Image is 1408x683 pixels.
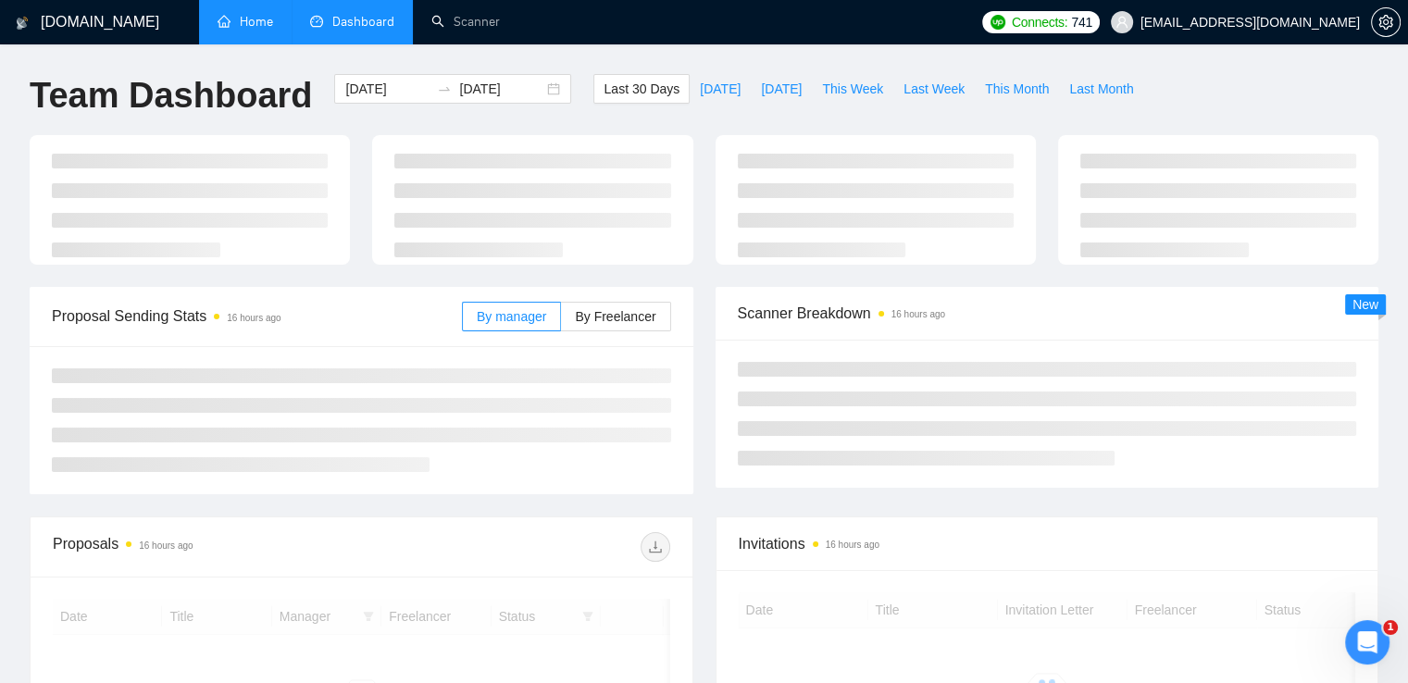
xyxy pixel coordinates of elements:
span: Scanner Breakdown [738,302,1357,325]
span: New [1352,297,1378,312]
a: searchScanner [431,14,500,30]
time: 16 hours ago [139,540,193,551]
div: Proposals [53,532,361,562]
span: 1 [1383,620,1398,635]
a: homeHome [218,14,273,30]
span: to [437,81,452,96]
button: Last Week [893,74,975,104]
span: This Month [985,79,1049,99]
span: 741 [1071,12,1091,32]
button: Last Month [1059,74,1143,104]
button: Last 30 Days [593,74,690,104]
button: This Month [975,74,1059,104]
span: setting [1372,15,1400,30]
input: End date [459,79,543,99]
span: swap-right [437,81,452,96]
span: user [1115,16,1128,29]
span: By manager [477,309,546,324]
button: setting [1371,7,1401,37]
img: logo [16,8,29,38]
input: Start date [345,79,430,99]
img: upwork-logo.png [991,15,1005,30]
span: [DATE] [700,79,741,99]
iframe: Intercom live chat [1345,620,1389,664]
span: Proposal Sending Stats [52,304,462,328]
span: This Week [822,79,883,99]
span: Last Week [903,79,965,99]
span: [DATE] [761,79,802,99]
span: Last Month [1069,79,1133,99]
button: This Week [812,74,893,104]
time: 16 hours ago [826,540,879,550]
span: Invitations [739,532,1356,555]
button: [DATE] [751,74,812,104]
a: setting [1371,15,1401,30]
span: Dashboard [332,14,394,30]
span: Connects: [1012,12,1067,32]
span: Last 30 Days [604,79,679,99]
time: 16 hours ago [227,313,280,323]
span: dashboard [310,15,323,28]
h1: Team Dashboard [30,74,312,118]
button: [DATE] [690,74,751,104]
time: 16 hours ago [891,309,945,319]
span: By Freelancer [575,309,655,324]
